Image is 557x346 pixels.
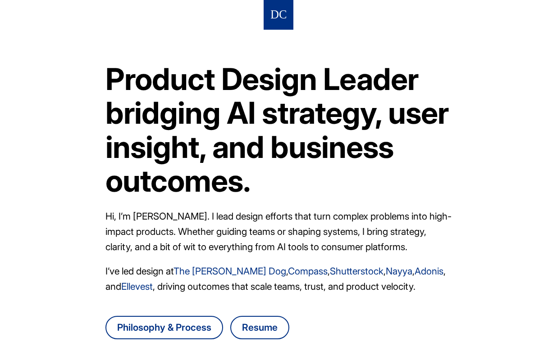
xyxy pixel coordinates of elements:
[105,264,452,294] p: I’ve led design at , , , , , and , driving outcomes that scale teams, trust, and product velocity.
[105,209,452,255] p: Hi, I’m [PERSON_NAME]. I lead design efforts that turn complex problems into high-impact products...
[105,62,452,198] h1: Product Design Leader bridging AI strategy, user insight, and business outcomes.
[230,316,289,339] a: Download Danny Chang's resume as a PDF file
[271,7,286,23] img: Logo
[288,265,328,277] a: Compass
[330,265,384,277] a: Shutterstock
[415,265,443,277] a: Adonis
[173,265,286,277] a: The [PERSON_NAME] Dog
[121,281,153,292] a: Ellevest
[386,265,412,277] a: Nayya
[105,316,223,339] a: Go to Danny Chang's design philosophy and process page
